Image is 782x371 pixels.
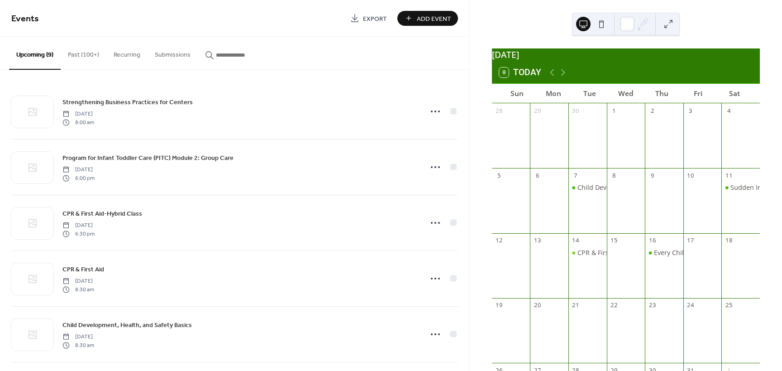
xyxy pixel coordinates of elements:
[725,236,733,245] div: 18
[572,236,580,245] div: 14
[721,183,760,192] div: Sudden Infant Death
[417,14,451,24] span: Add Event
[62,208,142,219] a: CPR & First Aid-Hybrid Class
[725,172,733,180] div: 11
[645,248,683,257] div: Every Child is an Artist
[687,301,695,309] div: 24
[62,97,193,107] a: Strengthening Business Practices for Centers
[725,301,733,309] div: 25
[495,172,503,180] div: 5
[644,84,680,103] div: Thu
[61,37,106,69] button: Past (100+)
[9,37,61,70] button: Upcoming (9)
[62,333,94,341] span: [DATE]
[492,48,760,62] div: [DATE]
[648,172,656,180] div: 9
[62,320,192,330] a: Child Development, Health, and Safety Basics
[648,106,656,115] div: 2
[568,248,607,257] div: CPR & First Aid
[62,166,95,174] span: [DATE]
[62,265,104,275] span: CPR & First Aid
[148,37,198,69] button: Submissions
[654,248,722,257] div: Every Child is an Artist
[62,321,192,330] span: Child Development, Health, and Safety Basics
[534,172,542,180] div: 6
[62,118,94,126] span: 8:00 am
[687,172,695,180] div: 10
[62,174,95,182] span: 6:00 pm
[572,301,580,309] div: 21
[610,236,618,245] div: 15
[62,277,94,285] span: [DATE]
[397,11,458,26] button: Add Event
[572,84,608,103] div: Tue
[62,98,193,107] span: Strengthening Business Practices for Centers
[610,301,618,309] div: 22
[577,183,716,192] div: Child Development, Health, and Safety Basics
[495,236,503,245] div: 12
[62,264,104,275] a: CPR & First Aid
[62,110,94,118] span: [DATE]
[608,84,644,103] div: Wed
[535,84,572,103] div: Mon
[363,14,387,24] span: Export
[610,106,618,115] div: 1
[343,11,394,26] a: Export
[680,84,716,103] div: Fri
[725,106,733,115] div: 4
[648,301,656,309] div: 23
[106,37,148,69] button: Recurring
[499,84,535,103] div: Sun
[496,65,545,80] button: 8Today
[11,10,39,28] span: Events
[687,106,695,115] div: 3
[495,301,503,309] div: 19
[534,236,542,245] div: 13
[716,84,753,103] div: Sat
[62,222,95,230] span: [DATE]
[62,209,142,219] span: CPR & First Aid-Hybrid Class
[610,172,618,180] div: 8
[577,248,623,257] div: CPR & First Aid
[62,230,95,238] span: 6:30 pm
[534,106,542,115] div: 29
[568,183,607,192] div: Child Development, Health, and Safety Basics
[62,153,234,163] a: Program for Infant Toddler Care (PITC) Module 2: Group Care
[572,106,580,115] div: 30
[62,341,94,349] span: 8:30 am
[572,172,580,180] div: 7
[495,106,503,115] div: 28
[534,301,542,309] div: 20
[62,154,234,163] span: Program for Infant Toddler Care (PITC) Module 2: Group Care
[687,236,695,245] div: 17
[648,236,656,245] div: 16
[62,285,94,294] span: 8:30 am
